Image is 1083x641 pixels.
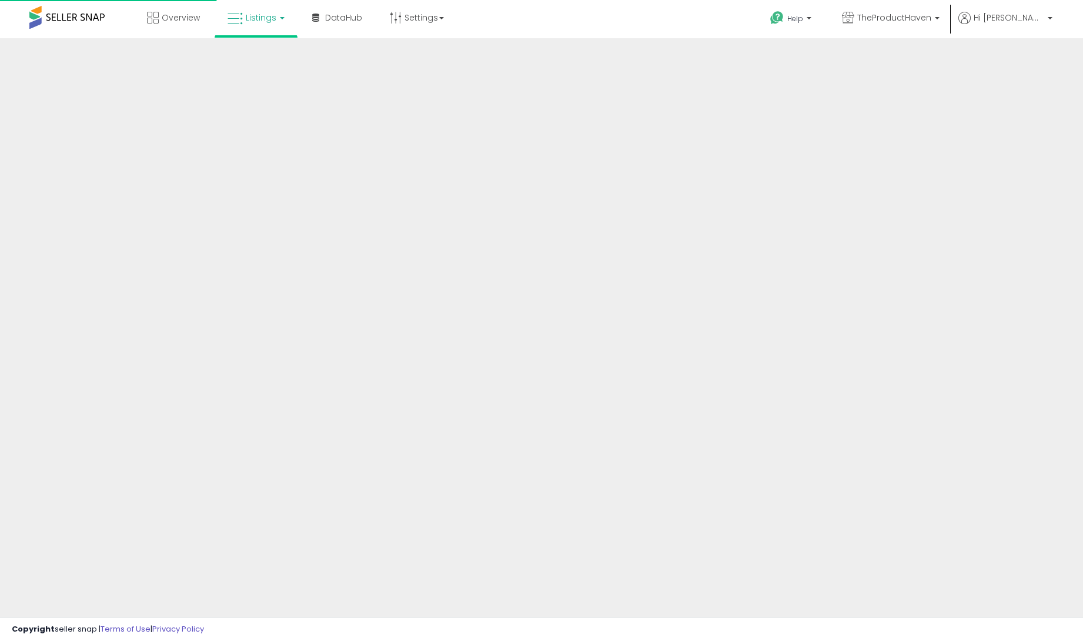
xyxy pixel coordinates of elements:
[246,12,276,24] span: Listings
[787,14,803,24] span: Help
[958,12,1052,38] a: Hi [PERSON_NAME]
[770,11,784,25] i: Get Help
[974,12,1044,24] span: Hi [PERSON_NAME]
[325,12,362,24] span: DataHub
[857,12,931,24] span: TheProductHaven
[761,2,823,38] a: Help
[162,12,200,24] span: Overview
